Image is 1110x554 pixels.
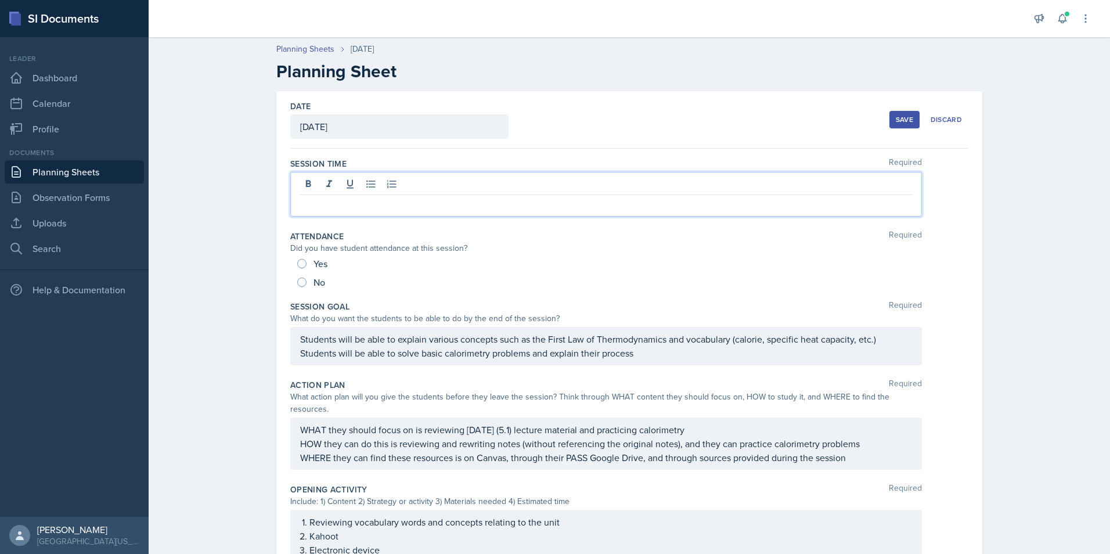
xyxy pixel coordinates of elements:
[300,332,912,346] p: Students will be able to explain various concepts such as the First Law of Thermodynamics and voc...
[37,524,139,535] div: [PERSON_NAME]
[290,391,922,415] div: What action plan will you give the students before they leave the session? Think through WHAT con...
[37,535,139,547] div: [GEOGRAPHIC_DATA][US_STATE] in [GEOGRAPHIC_DATA]
[889,379,922,391] span: Required
[300,451,912,465] p: WHERE they can find these resources is on Canvas, through their PASS Google Drive, and through so...
[300,423,912,437] p: WHAT they should focus on is reviewing [DATE] (5.1) lecture material and practicing calorimetry
[924,111,968,128] button: Discard
[351,43,374,55] div: [DATE]
[290,484,367,495] label: Opening Activity
[5,148,144,158] div: Documents
[5,186,144,209] a: Observation Forms
[309,515,912,529] p: Reviewing vocabulary words and concepts relating to the unit
[290,100,311,112] label: Date
[889,158,922,170] span: Required
[290,301,349,312] label: Session Goal
[290,158,347,170] label: Session Time
[5,211,144,235] a: Uploads
[5,160,144,184] a: Planning Sheets
[290,231,344,242] label: Attendance
[889,484,922,495] span: Required
[290,242,922,254] div: Did you have student attendance at this session?
[5,66,144,89] a: Dashboard
[313,258,327,269] span: Yes
[290,379,345,391] label: Action Plan
[290,312,922,325] div: What do you want the students to be able to do by the end of the session?
[896,115,913,124] div: Save
[290,495,922,508] div: Include: 1) Content 2) Strategy or activity 3) Materials needed 4) Estimated time
[309,529,912,543] p: Kahoot
[5,278,144,301] div: Help & Documentation
[5,92,144,115] a: Calendar
[276,61,982,82] h2: Planning Sheet
[5,237,144,260] a: Search
[889,301,922,312] span: Required
[276,43,334,55] a: Planning Sheets
[5,53,144,64] div: Leader
[931,115,962,124] div: Discard
[889,231,922,242] span: Required
[300,437,912,451] p: HOW they can do this is reviewing and rewriting notes (without referencing the original notes), a...
[313,276,325,288] span: No
[889,111,920,128] button: Save
[300,346,912,360] p: Students will be able to solve basic calorimetry problems and explain their process
[5,117,144,141] a: Profile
